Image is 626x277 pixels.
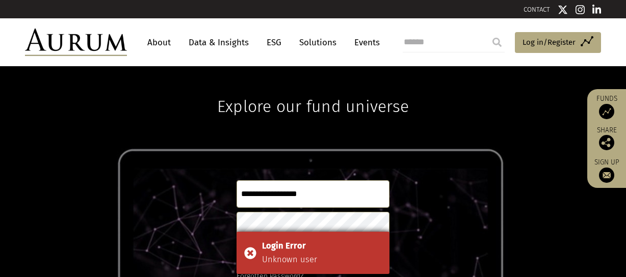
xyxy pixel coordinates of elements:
[599,135,614,150] img: Share this post
[294,33,342,52] a: Solutions
[592,127,621,150] div: Share
[217,66,409,116] h1: Explore our fund universe
[25,29,127,56] img: Aurum
[576,5,585,15] img: Instagram icon
[523,36,576,48] span: Log in/Register
[262,253,382,266] div: Unknown user
[515,32,601,53] a: Log in/Register
[592,158,621,183] a: Sign up
[558,5,568,15] img: Twitter icon
[142,33,176,52] a: About
[592,94,621,119] a: Funds
[349,33,380,52] a: Events
[184,33,254,52] a: Data & Insights
[262,239,382,253] div: Login Error
[524,6,550,13] a: CONTACT
[592,5,602,15] img: Linkedin icon
[599,104,614,119] img: Access Funds
[599,168,614,183] img: Sign up to our newsletter
[487,32,507,52] input: Submit
[262,33,286,52] a: ESG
